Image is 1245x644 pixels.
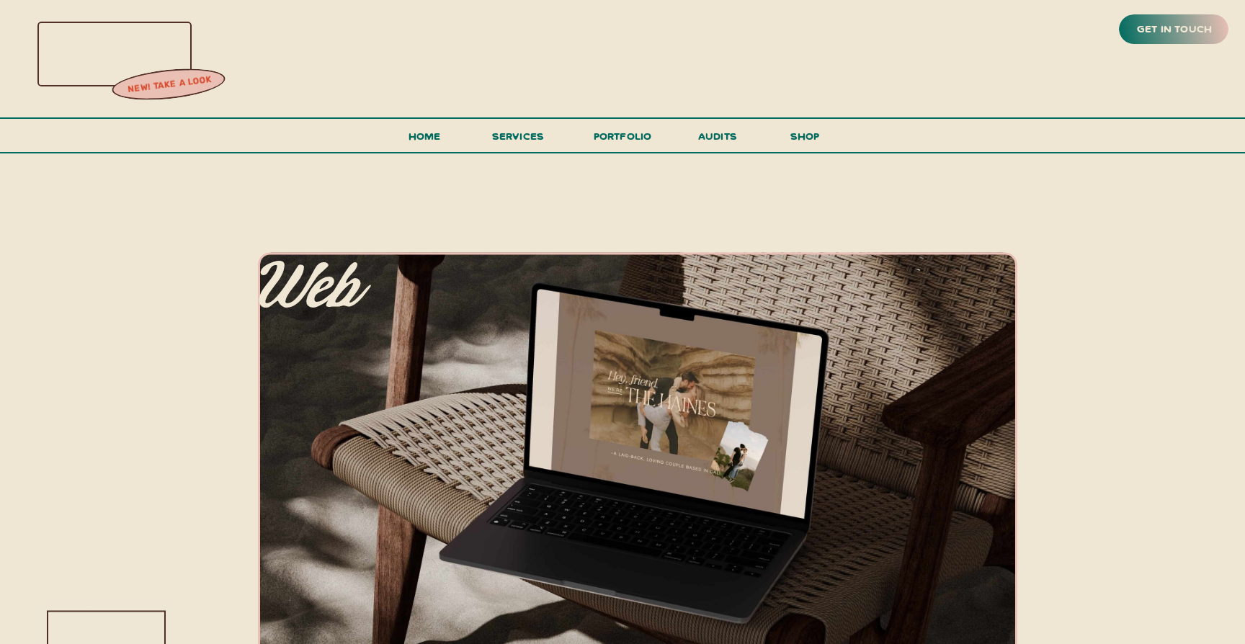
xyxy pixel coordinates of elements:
a: get in touch [1134,19,1215,40]
a: services [488,127,548,153]
span: services [492,129,545,143]
a: new! take a look [110,71,228,99]
a: Home [402,127,447,153]
a: audits [696,127,739,152]
a: shop [770,127,839,152]
p: All-inclusive branding, web design & copy [20,200,365,403]
a: portfolio [589,127,656,153]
